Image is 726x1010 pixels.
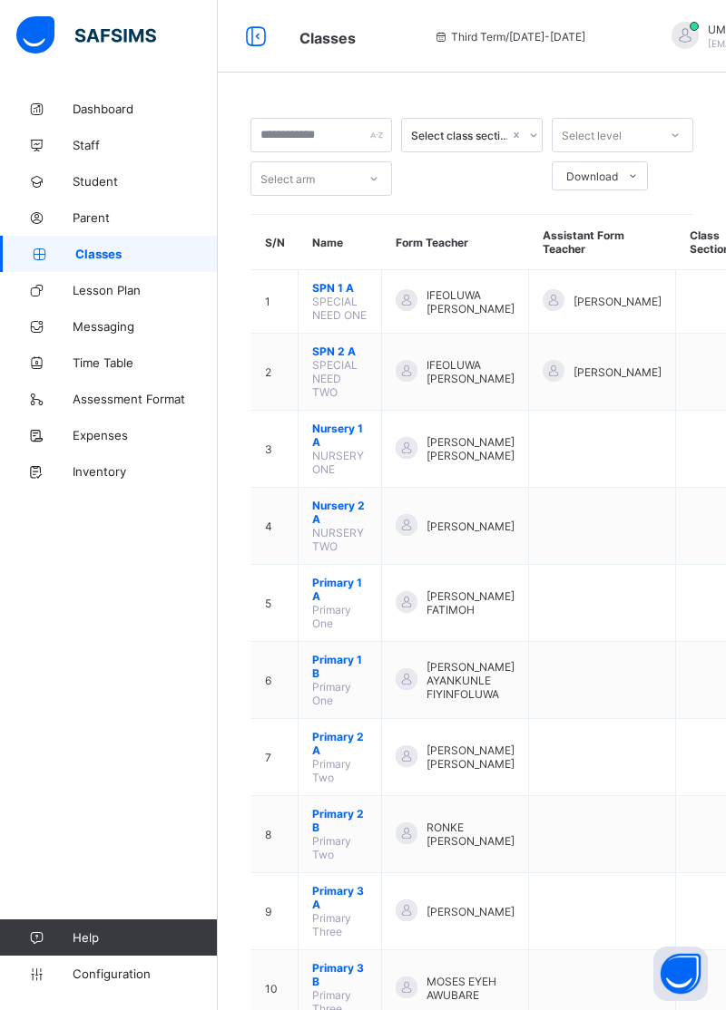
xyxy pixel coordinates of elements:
[427,975,515,1002] span: MOSES EYEH AWUBARE
[299,29,356,47] span: Classes
[312,730,368,757] span: Primary 2 A
[73,319,218,334] span: Messaging
[312,911,351,938] span: Primary Three
[251,565,299,642] td: 5
[73,966,217,981] span: Configuration
[73,464,218,479] span: Inventory
[312,358,358,399] span: SPECIAL NEED TWO
[251,411,299,488] td: 3
[427,743,515,771] span: [PERSON_NAME] [PERSON_NAME]
[312,653,368,680] span: Primary 1 B
[312,526,364,553] span: NURSERY TWO
[73,392,218,406] span: Assessment Format
[251,334,299,411] td: 2
[251,796,299,873] td: 8
[312,576,368,603] span: Primary 1 A
[312,961,368,988] span: Primary 3 B
[251,873,299,950] td: 9
[73,138,218,152] span: Staff
[312,449,364,476] span: NURSERY ONE
[427,660,515,701] span: [PERSON_NAME] AYANKUNLE FIYINFOLUWA
[73,355,218,370] span: Time Table
[427,358,515,385] span: IFEOLUWA [PERSON_NAME]
[312,499,368,526] span: Nursery 2 A
[75,247,218,261] span: Classes
[251,719,299,796] td: 7
[16,16,156,54] img: safsims
[312,680,351,707] span: Primary One
[574,365,662,379] span: [PERSON_NAME]
[312,884,368,911] span: Primary 3 A
[382,215,529,270] th: Form Teacher
[427,905,515,918] span: [PERSON_NAME]
[427,520,515,533] span: [PERSON_NAME]
[312,834,351,861] span: Primary Two
[260,161,315,196] div: Select arm
[653,947,708,1001] button: Open asap
[73,930,217,945] span: Help
[251,215,299,270] th: S/N
[312,281,368,295] span: SPN 1 A
[73,210,218,225] span: Parent
[427,288,515,316] span: IFEOLUWA [PERSON_NAME]
[73,174,218,189] span: Student
[73,283,218,297] span: Lesson Plan
[427,435,515,462] span: [PERSON_NAME] [PERSON_NAME]
[427,821,515,848] span: RONKE [PERSON_NAME]
[312,422,368,449] span: Nursery 1 A
[251,488,299,565] td: 4
[73,428,218,442] span: Expenses
[562,118,622,152] div: Select level
[566,170,618,183] span: Download
[574,295,662,308] span: [PERSON_NAME]
[299,215,382,270] th: Name
[411,129,509,142] div: Select class section
[312,603,351,630] span: Primary One
[312,295,367,322] span: SPECIAL NEED ONE
[529,215,676,270] th: Assistant Form Teacher
[312,345,368,358] span: SPN 2 A
[312,807,368,834] span: Primary 2 B
[251,642,299,719] td: 6
[73,102,218,116] span: Dashboard
[433,30,585,44] span: session/term information
[251,270,299,334] td: 1
[427,589,515,617] span: [PERSON_NAME] FATIMOH
[312,757,351,784] span: Primary Two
